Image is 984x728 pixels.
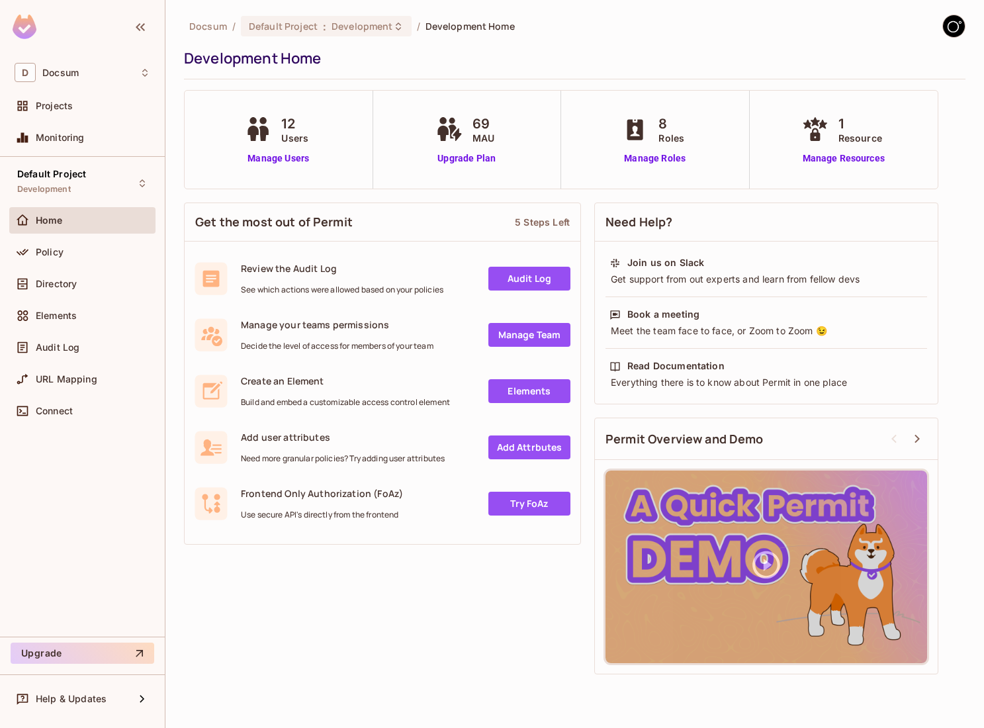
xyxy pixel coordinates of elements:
[838,131,882,145] span: Resource
[417,20,420,32] li: /
[15,63,36,82] span: D
[36,215,63,226] span: Home
[619,152,691,165] a: Manage Roles
[799,152,889,165] a: Manage Resources
[488,267,570,291] a: Audit Log
[241,262,443,275] span: Review the Audit Log
[627,308,699,321] div: Book a meeting
[241,431,445,443] span: Add user attributes
[605,214,673,230] span: Need Help?
[36,342,79,353] span: Audit Log
[241,318,433,331] span: Manage your teams permissions
[241,510,403,520] span: Use secure API's directly from the frontend
[241,453,445,464] span: Need more granular policies? Try adding user attributes
[838,114,882,134] span: 1
[42,68,79,78] span: Workspace: Docsum
[13,15,36,39] img: SReyMgAAAABJRU5ErkJggg==
[232,20,236,32] li: /
[241,375,450,387] span: Create an Element
[36,279,77,289] span: Directory
[488,323,570,347] a: Manage Team
[189,20,227,32] span: the active workspace
[36,101,73,111] span: Projects
[36,247,64,257] span: Policy
[658,114,684,134] span: 8
[241,341,433,351] span: Decide the level of access for members of your team
[943,15,965,37] img: GitStart-Docsum
[609,376,923,389] div: Everything there is to know about Permit in one place
[609,324,923,338] div: Meet the team face to face, or Zoom to Zoom 😉
[17,184,71,195] span: Development
[488,379,570,403] a: Elements
[627,256,704,269] div: Join us on Slack
[488,492,570,516] a: Try FoAz
[241,487,403,500] span: Frontend Only Authorization (FoAz)
[249,20,318,32] span: Default Project
[36,132,85,143] span: Monitoring
[605,431,764,447] span: Permit Overview and Demo
[195,214,353,230] span: Get the most out of Permit
[241,285,443,295] span: See which actions were allowed based on your policies
[281,114,308,134] span: 12
[36,310,77,321] span: Elements
[36,694,107,704] span: Help & Updates
[488,435,570,459] a: Add Attrbutes
[472,114,494,134] span: 69
[241,397,450,408] span: Build and embed a customizable access control element
[11,643,154,664] button: Upgrade
[322,21,327,32] span: :
[242,152,315,165] a: Manage Users
[281,131,308,145] span: Users
[36,374,97,385] span: URL Mapping
[184,48,959,68] div: Development Home
[332,20,392,32] span: Development
[627,359,725,373] div: Read Documentation
[658,131,684,145] span: Roles
[472,131,494,145] span: MAU
[425,20,515,32] span: Development Home
[515,216,570,228] div: 5 Steps Left
[36,406,73,416] span: Connect
[609,273,923,286] div: Get support from out experts and learn from fellow devs
[17,169,86,179] span: Default Project
[433,152,501,165] a: Upgrade Plan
